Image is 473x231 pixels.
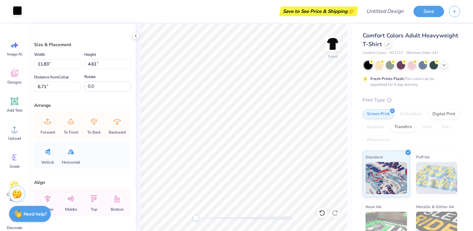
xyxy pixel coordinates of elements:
[87,130,101,135] span: To Back
[23,211,47,217] strong: Need help?
[111,207,124,212] span: Bottom
[416,203,454,210] span: Metallic & Glitter Ink
[34,102,131,109] div: Arrange
[34,41,131,48] div: Size & Placement
[413,6,444,17] button: Save
[65,207,77,212] span: Middle
[7,52,22,57] span: Image AI
[363,135,394,145] div: Rhinestones
[10,164,20,169] span: Greek
[7,80,22,85] span: Designs
[390,50,403,56] span: # C1717
[438,122,453,132] div: Foil
[406,50,439,56] span: Minimum Order: 24 +
[361,5,409,18] input: Untitled Design
[366,154,383,160] span: Standard
[390,122,416,132] div: Transfers
[363,32,458,48] span: Comfort Colors Adult Heavyweight T-Shirt
[363,109,394,119] div: Screen Print
[348,7,355,15] span: 👉
[7,108,22,113] span: Add Text
[363,96,460,104] div: Print Type
[62,160,80,165] span: Horizontal
[34,73,69,81] label: Distance from Collar
[366,203,381,210] span: Neon Ink
[193,215,199,221] div: Accessibility label
[363,122,388,132] div: Applique
[326,37,339,50] img: Front
[42,207,53,212] span: Center
[370,76,450,87] div: This color can be expedited for 5 day delivery.
[370,76,404,81] strong: Fresh Prints Flash:
[4,192,25,202] span: Clipart & logos
[109,130,126,135] span: Backward
[34,51,45,58] label: Width
[428,109,459,119] div: Digital Print
[396,109,426,119] div: Embroidery
[366,162,407,194] img: Standard
[416,154,430,160] span: Puff Ink
[7,225,22,230] span: Decorate
[34,179,131,186] div: Align
[418,122,436,132] div: Vinyl
[41,160,54,165] span: Vertical
[8,136,21,141] span: Upload
[91,207,97,212] span: Top
[281,6,357,16] div: Save to See Price & Shipping
[41,130,55,135] span: Forward
[328,54,338,59] div: Front
[84,73,96,81] label: Rotate
[84,51,96,58] label: Height
[416,162,458,194] img: Puff Ink
[64,130,78,135] span: To Front
[363,50,386,56] span: Comfort Colors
